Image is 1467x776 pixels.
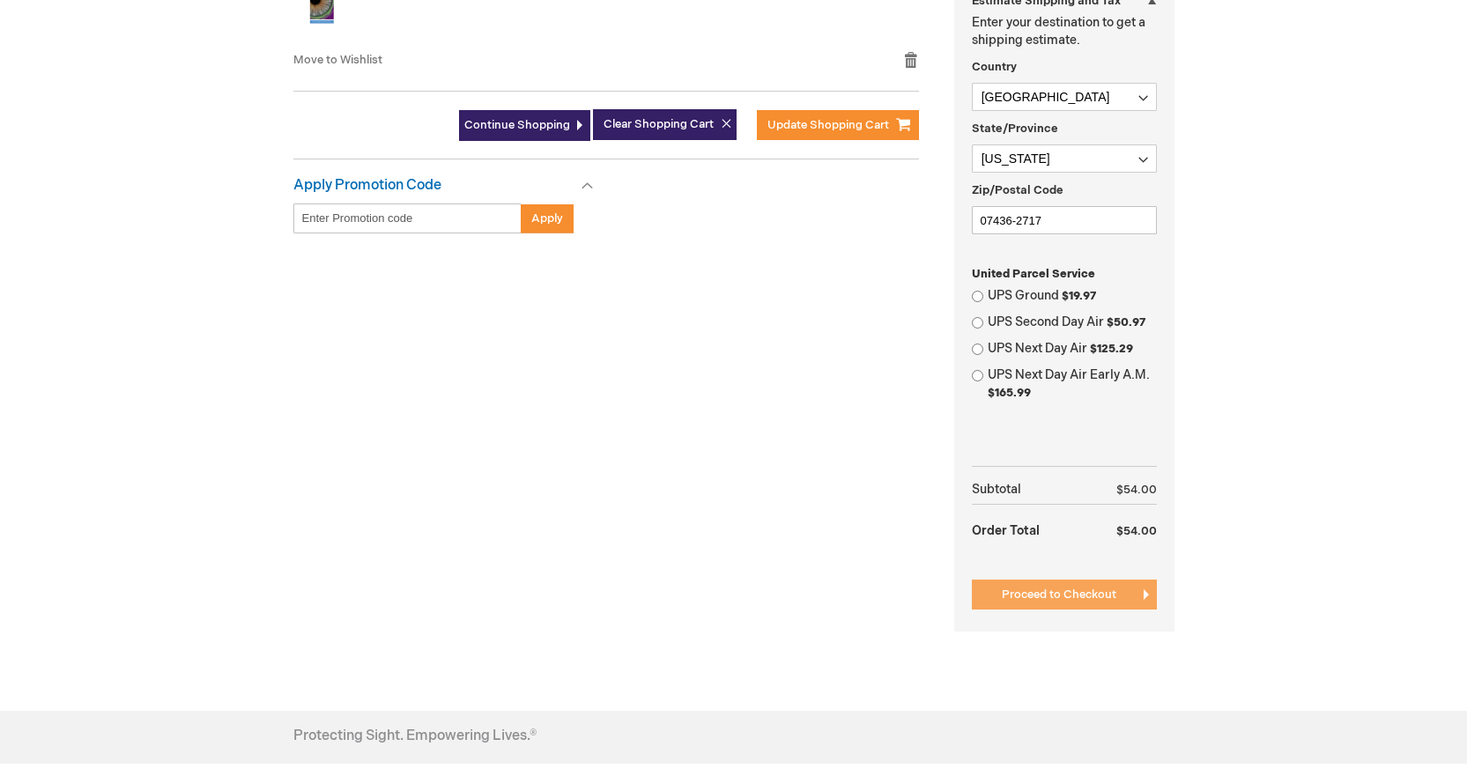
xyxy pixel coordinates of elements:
span: $54.00 [1116,483,1157,497]
label: UPS Next Day Air Early A.M. [988,366,1157,402]
button: Proceed to Checkout [972,580,1157,610]
strong: Apply Promotion Code [293,177,441,194]
span: $50.97 [1107,315,1145,329]
span: $165.99 [988,386,1031,400]
span: $19.97 [1062,289,1096,303]
span: Zip/Postal Code [972,183,1063,197]
span: Country [972,60,1017,74]
span: Update Shopping Cart [767,118,889,132]
input: Enter Promotion code [293,203,522,233]
span: State/Province [972,122,1058,136]
label: UPS Next Day Air [988,340,1157,358]
span: $54.00 [1116,524,1157,538]
button: Update Shopping Cart [757,110,919,140]
button: Apply [521,203,574,233]
span: Clear Shopping Cart [604,117,714,131]
span: Apply [531,211,563,225]
strong: Order Total [972,514,1040,545]
a: Move to Wishlist [293,53,382,67]
span: Continue Shopping [464,118,570,132]
span: Proceed to Checkout [1002,588,1116,602]
a: Continue Shopping [459,110,590,141]
label: UPS Second Day Air [988,314,1157,331]
p: Enter your destination to get a shipping estimate. [972,14,1157,49]
th: Subtotal [972,476,1081,505]
span: $125.29 [1090,342,1133,356]
h4: Protecting Sight. Empowering Lives.® [293,728,537,744]
span: United Parcel Service [972,267,1095,281]
label: UPS Ground [988,287,1157,305]
button: Clear Shopping Cart [593,109,737,140]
